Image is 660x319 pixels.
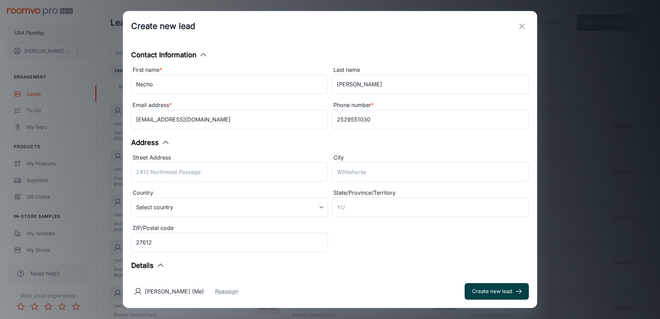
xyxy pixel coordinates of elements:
input: Whitehorse [332,162,529,182]
button: Create new lead [465,283,529,300]
input: myname@example.com [131,110,328,129]
div: Phone number [332,101,529,110]
input: John [131,75,328,94]
input: 2412 Northwest Passage [131,162,328,182]
button: Reassign [215,287,238,296]
div: Country [131,188,328,197]
div: Email address [131,101,328,110]
input: Doe [332,75,529,94]
h1: Create new lead [131,20,195,32]
button: Details [131,260,165,271]
div: ZIP/Postal code [131,224,328,233]
div: Select country [131,197,328,217]
button: exit [515,19,529,33]
div: Street Address [131,153,328,162]
p: [PERSON_NAME] (Me) [145,287,204,296]
div: State/Province/Territory [332,188,529,197]
input: YU [332,197,529,217]
button: Contact Information [131,50,207,60]
div: City [332,153,529,162]
input: J1U 3L7 [131,233,328,252]
button: Address [131,137,170,148]
div: Last name [332,66,529,75]
div: First name [131,66,328,75]
input: +1 439-123-4567 [332,110,529,129]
